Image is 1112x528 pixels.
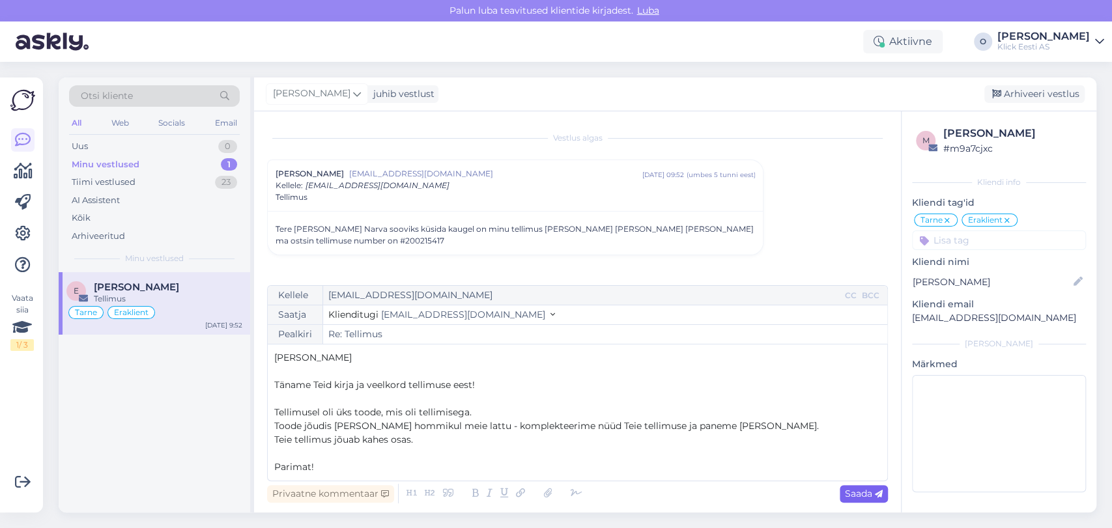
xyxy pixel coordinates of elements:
span: Tellimusel oli üks toode, mis oli tellimisega. [274,406,472,418]
span: e [74,286,79,296]
div: [PERSON_NAME] [943,126,1082,141]
div: 23 [215,176,237,189]
div: Kellele [268,286,323,305]
span: [PERSON_NAME] [273,87,350,101]
p: Kliendi tag'id [912,196,1086,210]
div: [PERSON_NAME] [997,31,1090,42]
div: Minu vestlused [72,158,139,171]
div: [DATE] 09:52 [642,170,683,180]
div: CC [842,290,859,301]
span: m [922,135,930,145]
span: Parimat! [274,461,314,473]
span: Klienditugi [328,309,378,320]
div: Web [109,115,132,132]
a: [PERSON_NAME]Klick Eesti AS [997,31,1104,52]
div: Tiimi vestlused [72,176,135,189]
input: Lisa nimi [913,275,1071,289]
span: Tarne [920,216,943,224]
span: Saada [845,488,883,499]
span: [EMAIL_ADDRESS][DOMAIN_NAME] [306,180,449,190]
div: Email [212,115,240,132]
p: Kliendi email [912,298,1086,311]
div: Klick Eesti AS [997,42,1090,52]
span: Tarne [75,309,97,316]
span: Teie tellimus jõuab kahes osas. [274,434,413,445]
button: Klienditugi [EMAIL_ADDRESS][DOMAIN_NAME] [328,308,555,322]
div: Tellimus [94,293,242,305]
span: Otsi kliente [81,89,133,103]
span: Eraklient [114,309,149,316]
div: ( umbes 5 tunni eest ) [686,170,755,180]
div: 0 [218,140,237,153]
span: egert narva [94,281,179,293]
img: Askly Logo [10,88,35,113]
div: Vestlus algas [267,132,888,144]
p: Kliendi nimi [912,255,1086,269]
div: Vaata siia [10,292,34,351]
span: Kellele : [276,180,303,190]
span: [EMAIL_ADDRESS][DOMAIN_NAME] [349,168,642,180]
div: Socials [156,115,188,132]
div: Pealkiri [268,325,323,344]
div: Arhiveeri vestlus [984,85,1085,103]
input: Recepient... [323,286,842,305]
span: Tellimus [276,191,307,203]
div: [PERSON_NAME] [912,338,1086,350]
div: Arhiveeritud [72,230,125,243]
div: 1 / 3 [10,339,34,351]
p: Märkmed [912,357,1086,371]
div: O [974,33,992,51]
div: [DATE] 9:52 [205,320,242,330]
div: Kõik [72,212,91,225]
input: Lisa tag [912,230,1086,250]
input: Write subject here... [323,325,887,344]
div: Uus [72,140,88,153]
div: Kliendi info [912,176,1086,188]
div: Aktiivne [863,30,943,53]
div: 1 [221,158,237,171]
div: juhib vestlust [368,87,435,101]
span: Eraklient [968,216,1003,224]
div: Tere [PERSON_NAME] Narva sooviks küsida kaugel on minu tellimus [PERSON_NAME] [PERSON_NAME] [PERS... [276,223,755,247]
p: [EMAIL_ADDRESS][DOMAIN_NAME] [912,311,1086,325]
div: # m9a7cjxc [943,141,1082,156]
span: [PERSON_NAME] [274,352,352,363]
span: Minu vestlused [125,253,184,264]
span: [EMAIL_ADDRESS][DOMAIN_NAME] [381,309,545,320]
div: BCC [859,290,882,301]
span: Toode jõudis [PERSON_NAME] hommikul meie lattu - komplekteerime nüüd Teie tellimuse ja paneme [PE... [274,420,819,432]
span: Luba [633,5,663,16]
span: Täname Teid kirja ja veelkord tellimuse eest! [274,379,475,391]
div: Saatja [268,305,323,324]
div: Privaatne kommentaar [267,485,394,503]
span: [PERSON_NAME] [276,168,344,180]
div: All [69,115,84,132]
div: AI Assistent [72,194,120,207]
